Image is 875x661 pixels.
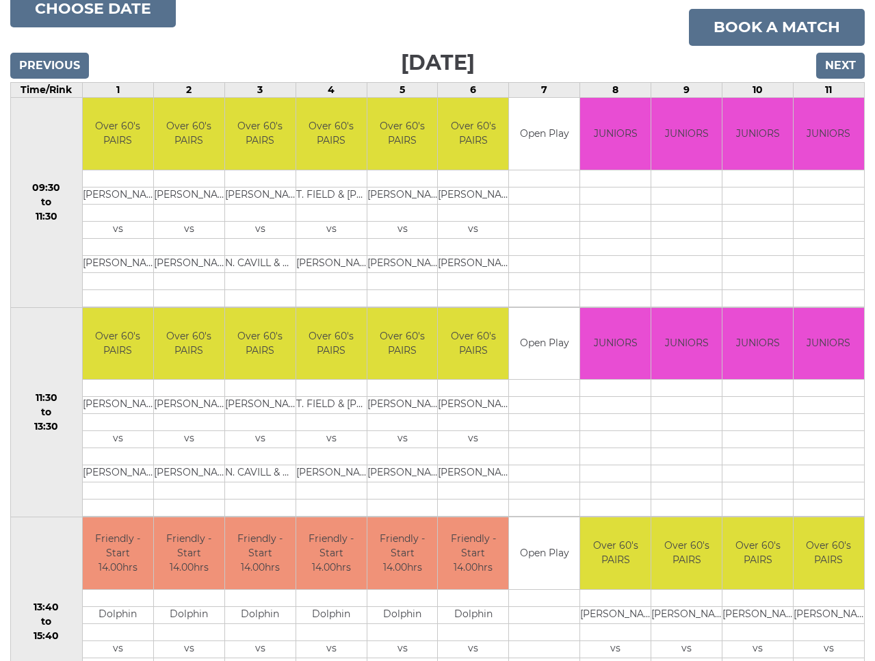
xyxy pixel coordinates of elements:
[296,397,367,414] td: T. FIELD & [PERSON_NAME]
[722,98,793,170] td: JUNIORS
[296,255,367,272] td: [PERSON_NAME] & R. SENIOR
[296,606,367,623] td: Dolphin
[83,255,153,272] td: [PERSON_NAME] & [PERSON_NAME]
[651,606,722,623] td: [PERSON_NAME] & [PERSON_NAME]
[225,221,296,238] td: vs
[296,465,367,482] td: [PERSON_NAME] & R. SENIOR
[509,83,580,98] td: 7
[225,606,296,623] td: Dolphin
[438,83,509,98] td: 6
[225,465,296,482] td: N. CAVILL & K. JOY
[154,606,224,623] td: Dolphin
[296,431,367,448] td: vs
[689,9,865,46] a: Book a match
[651,83,722,98] td: 9
[225,98,296,170] td: Over 60's PAIRS
[438,255,508,272] td: [PERSON_NAME] & [PERSON_NAME]
[651,640,722,658] td: vs
[367,255,438,272] td: [PERSON_NAME] & [PERSON_NAME]
[580,83,651,98] td: 8
[83,517,153,589] td: Friendly - Start 14.00hrs
[225,187,296,204] td: [PERSON_NAME] & [PERSON_NAME]
[153,83,224,98] td: 2
[580,98,651,170] td: JUNIORS
[793,83,864,98] td: 11
[296,221,367,238] td: vs
[296,517,367,589] td: Friendly - Start 14.00hrs
[296,640,367,658] td: vs
[651,517,722,589] td: Over 60's PAIRS
[509,98,579,170] td: Open Play
[367,517,438,589] td: Friendly - Start 14.00hrs
[83,221,153,238] td: vs
[651,308,722,380] td: JUNIORS
[438,221,508,238] td: vs
[580,640,651,658] td: vs
[296,83,367,98] td: 4
[83,606,153,623] td: Dolphin
[225,640,296,658] td: vs
[722,606,793,623] td: [PERSON_NAME] & [PERSON_NAME]
[154,465,224,482] td: [PERSON_NAME] & [PERSON_NAME]
[509,517,579,589] td: Open Play
[83,187,153,204] td: [PERSON_NAME] & [PERSON_NAME]
[580,517,651,589] td: Over 60's PAIRS
[438,640,508,658] td: vs
[154,221,224,238] td: vs
[367,83,438,98] td: 5
[83,431,153,448] td: vs
[580,308,651,380] td: JUNIORS
[367,187,438,204] td: [PERSON_NAME] & [PERSON_NAME]
[225,517,296,589] td: Friendly - Start 14.00hrs
[794,308,864,380] td: JUNIORS
[154,431,224,448] td: vs
[794,606,864,623] td: [PERSON_NAME] & [PERSON_NAME]
[722,308,793,380] td: JUNIORS
[438,98,508,170] td: Over 60's PAIRS
[296,187,367,204] td: T. FIELD & [PERSON_NAME]
[367,606,438,623] td: Dolphin
[83,397,153,414] td: [PERSON_NAME] & [PERSON_NAME]
[438,187,508,204] td: [PERSON_NAME] & [PERSON_NAME]
[11,83,83,98] td: Time/Rink
[438,397,508,414] td: [PERSON_NAME] & [PERSON_NAME]
[367,308,438,380] td: Over 60's PAIRS
[438,465,508,482] td: [PERSON_NAME] & [PERSON_NAME]
[154,98,224,170] td: Over 60's PAIRS
[794,517,864,589] td: Over 60's PAIRS
[10,53,89,79] input: Previous
[225,431,296,448] td: vs
[154,517,224,589] td: Friendly - Start 14.00hrs
[83,465,153,482] td: [PERSON_NAME] & [PERSON_NAME]
[296,308,367,380] td: Over 60's PAIRS
[794,640,864,658] td: vs
[83,640,153,658] td: vs
[816,53,865,79] input: Next
[651,98,722,170] td: JUNIORS
[367,98,438,170] td: Over 60's PAIRS
[11,98,83,308] td: 09:30 to 11:30
[367,640,438,658] td: vs
[11,307,83,517] td: 11:30 to 13:30
[722,640,793,658] td: vs
[82,83,153,98] td: 1
[722,83,794,98] td: 10
[225,397,296,414] td: [PERSON_NAME] & [PERSON_NAME]
[83,98,153,170] td: Over 60's PAIRS
[154,640,224,658] td: vs
[224,83,296,98] td: 3
[438,606,508,623] td: Dolphin
[438,431,508,448] td: vs
[438,308,508,380] td: Over 60's PAIRS
[580,606,651,623] td: [PERSON_NAME] & [PERSON_NAME]
[367,397,438,414] td: [PERSON_NAME] & [PERSON_NAME]
[154,397,224,414] td: [PERSON_NAME] & [PERSON_NAME]
[154,187,224,204] td: [PERSON_NAME] & [PERSON_NAME]
[367,431,438,448] td: vs
[367,465,438,482] td: [PERSON_NAME] & [PERSON_NAME]
[722,517,793,589] td: Over 60's PAIRS
[509,308,579,380] td: Open Play
[794,98,864,170] td: JUNIORS
[154,308,224,380] td: Over 60's PAIRS
[154,255,224,272] td: [PERSON_NAME] & [PERSON_NAME]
